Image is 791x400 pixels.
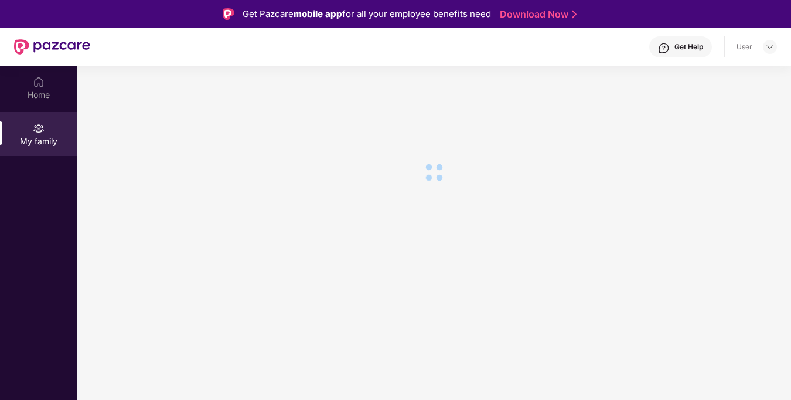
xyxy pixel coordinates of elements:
[572,8,577,21] img: Stroke
[14,39,90,55] img: New Pazcare Logo
[223,8,234,20] img: Logo
[33,123,45,134] img: svg+xml;base64,PHN2ZyB3aWR0aD0iMjAiIGhlaWdodD0iMjAiIHZpZXdCb3g9IjAgMCAyMCAyMCIgZmlsbD0ibm9uZSIgeG...
[500,8,573,21] a: Download Now
[33,76,45,88] img: svg+xml;base64,PHN2ZyBpZD0iSG9tZSIgeG1sbnM9Imh0dHA6Ly93d3cudzMub3JnLzIwMDAvc3ZnIiB3aWR0aD0iMjAiIG...
[737,42,752,52] div: User
[674,42,703,52] div: Get Help
[658,42,670,54] img: svg+xml;base64,PHN2ZyBpZD0iSGVscC0zMngzMiIgeG1sbnM9Imh0dHA6Ly93d3cudzMub3JnLzIwMDAvc3ZnIiB3aWR0aD...
[243,7,491,21] div: Get Pazcare for all your employee benefits need
[765,42,775,52] img: svg+xml;base64,PHN2ZyBpZD0iRHJvcGRvd24tMzJ4MzIiIHhtbG5zPSJodHRwOi8vd3d3LnczLm9yZy8yMDAwL3N2ZyIgd2...
[294,8,342,19] strong: mobile app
